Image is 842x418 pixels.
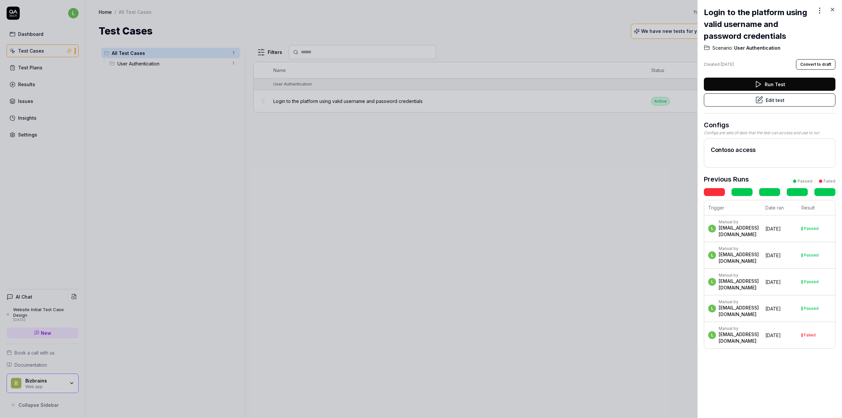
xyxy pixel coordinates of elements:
div: [EMAIL_ADDRESS][DOMAIN_NAME] [719,278,759,291]
th: Date ran [761,200,798,215]
time: [DATE] [721,62,734,67]
time: [DATE] [765,306,781,311]
div: [EMAIL_ADDRESS][DOMAIN_NAME] [719,225,759,238]
span: l [708,251,716,259]
div: Passed [804,227,819,231]
div: Failed [804,333,816,337]
span: User Authentication [733,45,780,51]
div: Manual by [719,273,759,278]
button: Edit test [704,93,835,107]
div: Manual by [719,326,759,331]
h2: Contoso access [711,145,829,154]
h3: Configs [704,120,835,130]
div: Failed [824,178,835,184]
th: Result [798,200,835,215]
span: l [708,331,716,339]
div: [EMAIL_ADDRESS][DOMAIN_NAME] [719,331,759,344]
span: Scenario: [712,45,733,51]
div: Passed [804,280,819,284]
div: Manual by [719,219,759,225]
time: [DATE] [765,253,781,258]
div: Created [704,61,734,67]
div: Configs are sets of data that the test can access and use to run [704,130,835,136]
div: Passed [804,307,819,310]
th: Trigger [704,200,761,215]
span: l [708,225,716,233]
div: Manual by [719,299,759,305]
h2: Login to the platform using valid username and password credentials [704,7,814,42]
div: [EMAIL_ADDRESS][DOMAIN_NAME] [719,305,759,318]
span: l [708,278,716,286]
div: Passed [798,178,812,184]
button: Run Test [704,78,835,91]
span: l [708,305,716,312]
h3: Previous Runs [704,174,749,184]
div: Passed [804,253,819,257]
button: Convert to draft [796,59,835,70]
time: [DATE] [765,332,781,338]
time: [DATE] [765,226,781,232]
div: Manual by [719,246,759,251]
div: [EMAIL_ADDRESS][DOMAIN_NAME] [719,251,759,264]
time: [DATE] [765,279,781,285]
